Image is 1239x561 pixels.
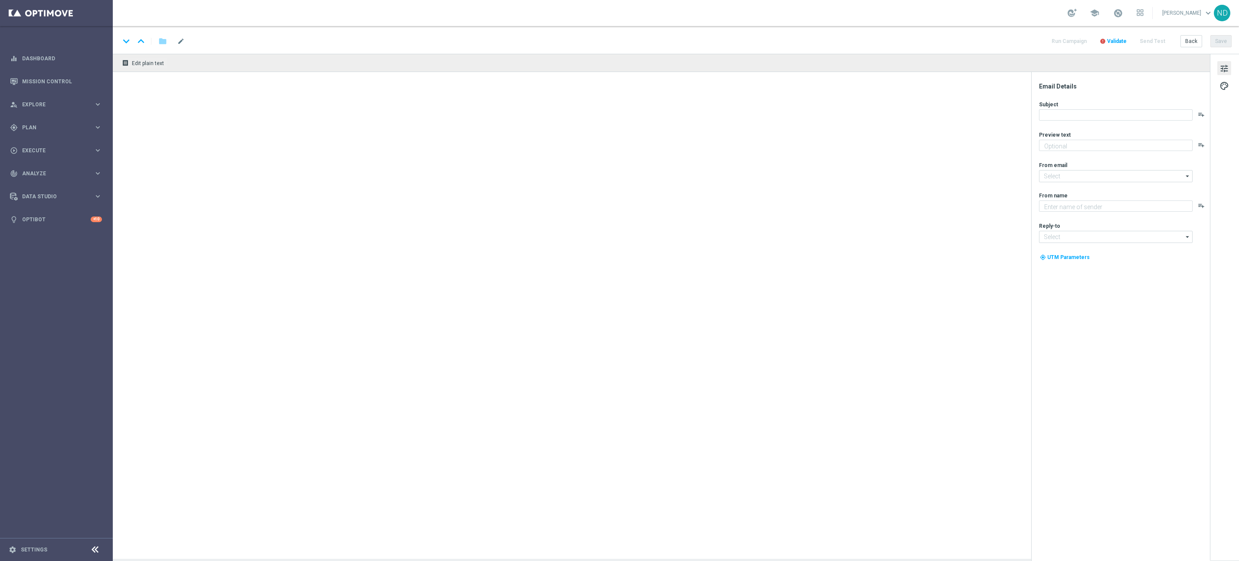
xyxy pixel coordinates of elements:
[10,124,102,131] button: gps_fixed Plan keyboard_arrow_right
[1217,79,1231,92] button: palette
[22,148,94,153] span: Execute
[1198,111,1205,118] button: playlist_add
[22,208,91,231] a: Optibot
[1039,101,1058,108] label: Subject
[1210,35,1232,47] button: Save
[1039,231,1193,243] input: Select
[1039,223,1060,230] label: Reply-to
[120,35,133,48] i: keyboard_arrow_down
[10,216,102,223] button: lightbulb Optibot +10
[1107,38,1127,44] span: Validate
[1198,202,1205,209] button: playlist_add
[10,124,94,131] div: Plan
[158,36,167,46] i: folder
[1098,36,1128,47] button: error Validate
[10,193,94,200] div: Data Studio
[10,55,18,62] i: equalizer
[1039,170,1193,182] input: Select
[10,101,18,108] i: person_search
[1039,162,1067,169] label: From email
[94,100,102,108] i: keyboard_arrow_right
[10,208,102,231] div: Optibot
[22,125,94,130] span: Plan
[1040,254,1046,260] i: my_location
[10,47,102,70] div: Dashboard
[120,57,168,69] button: receipt Edit plain text
[94,169,102,177] i: keyboard_arrow_right
[1183,231,1192,243] i: arrow_drop_down
[1180,35,1202,47] button: Back
[1090,8,1099,18] span: school
[10,216,18,223] i: lightbulb
[122,59,129,66] i: receipt
[1161,7,1214,20] a: [PERSON_NAME]keyboard_arrow_down
[10,101,94,108] div: Explore
[94,192,102,200] i: keyboard_arrow_right
[22,102,94,107] span: Explore
[1203,8,1213,18] span: keyboard_arrow_down
[10,170,94,177] div: Analyze
[177,37,185,45] span: mode_edit
[132,60,164,66] span: Edit plain text
[22,194,94,199] span: Data Studio
[1219,63,1229,74] span: tune
[1100,38,1106,44] i: error
[10,147,94,154] div: Execute
[9,546,16,554] i: settings
[1047,254,1090,260] span: UTM Parameters
[134,35,147,48] i: keyboard_arrow_up
[10,101,102,108] button: person_search Explore keyboard_arrow_right
[10,147,102,154] button: play_circle_outline Execute keyboard_arrow_right
[1198,141,1205,148] button: playlist_add
[1039,253,1091,262] button: my_location UTM Parameters
[1039,82,1209,90] div: Email Details
[21,547,47,552] a: Settings
[91,217,102,222] div: +10
[10,78,102,85] button: Mission Control
[1219,80,1229,92] span: palette
[10,55,102,62] button: equalizer Dashboard
[1039,192,1068,199] label: From name
[10,124,18,131] i: gps_fixed
[22,171,94,176] span: Analyze
[22,47,102,70] a: Dashboard
[22,70,102,93] a: Mission Control
[10,170,18,177] i: track_changes
[157,34,168,48] button: folder
[10,170,102,177] button: track_changes Analyze keyboard_arrow_right
[1039,131,1071,138] label: Preview text
[10,70,102,93] div: Mission Control
[94,123,102,131] i: keyboard_arrow_right
[10,147,18,154] i: play_circle_outline
[1214,5,1230,21] div: ND
[1183,171,1192,182] i: arrow_drop_down
[10,193,102,200] button: Data Studio keyboard_arrow_right
[1217,61,1231,75] button: tune
[94,146,102,154] i: keyboard_arrow_right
